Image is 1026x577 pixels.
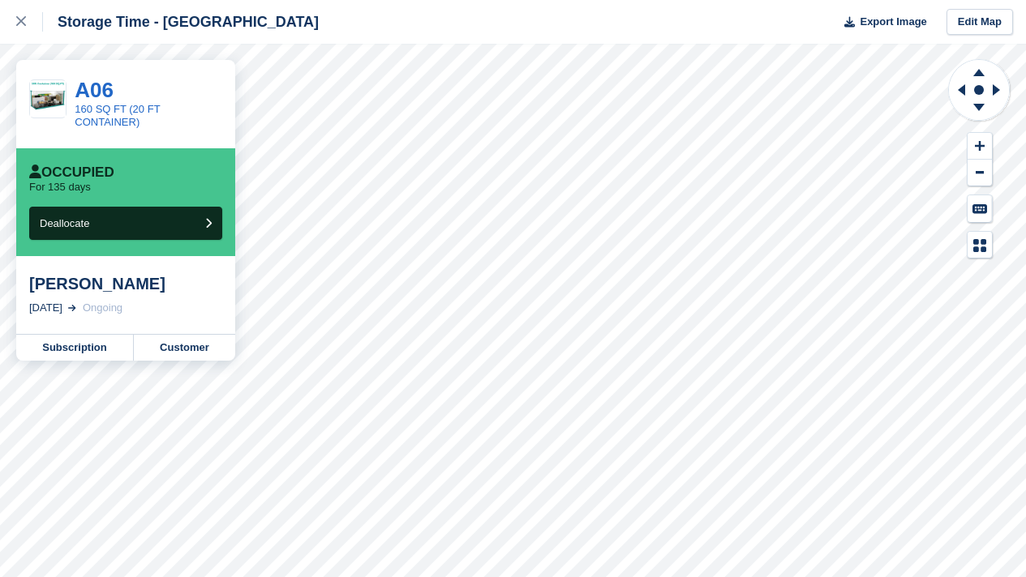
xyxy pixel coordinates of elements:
button: Zoom Out [968,160,992,186]
button: Zoom In [968,133,992,160]
a: A06 [75,78,114,102]
div: [DATE] [29,300,62,316]
img: 10ft%20Container%20(80%20SQ%20FT)%20(1).jpg [30,81,66,117]
div: Occupied [29,165,114,181]
a: Customer [134,335,235,361]
div: Storage Time - [GEOGRAPHIC_DATA] [43,12,319,32]
button: Deallocate [29,207,222,240]
a: Subscription [16,335,134,361]
div: Ongoing [83,300,122,316]
img: arrow-right-light-icn-cde0832a797a2874e46488d9cf13f60e5c3a73dbe684e267c42b8395dfbc2abf.svg [68,305,76,311]
div: [PERSON_NAME] [29,274,222,293]
button: Map Legend [968,232,992,259]
span: Export Image [860,14,926,30]
a: Edit Map [947,9,1013,36]
span: Deallocate [40,217,89,229]
button: Export Image [835,9,927,36]
p: For 135 days [29,181,91,194]
a: 160 SQ FT (20 FT CONTAINER) [75,103,160,128]
button: Keyboard Shortcuts [968,195,992,222]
